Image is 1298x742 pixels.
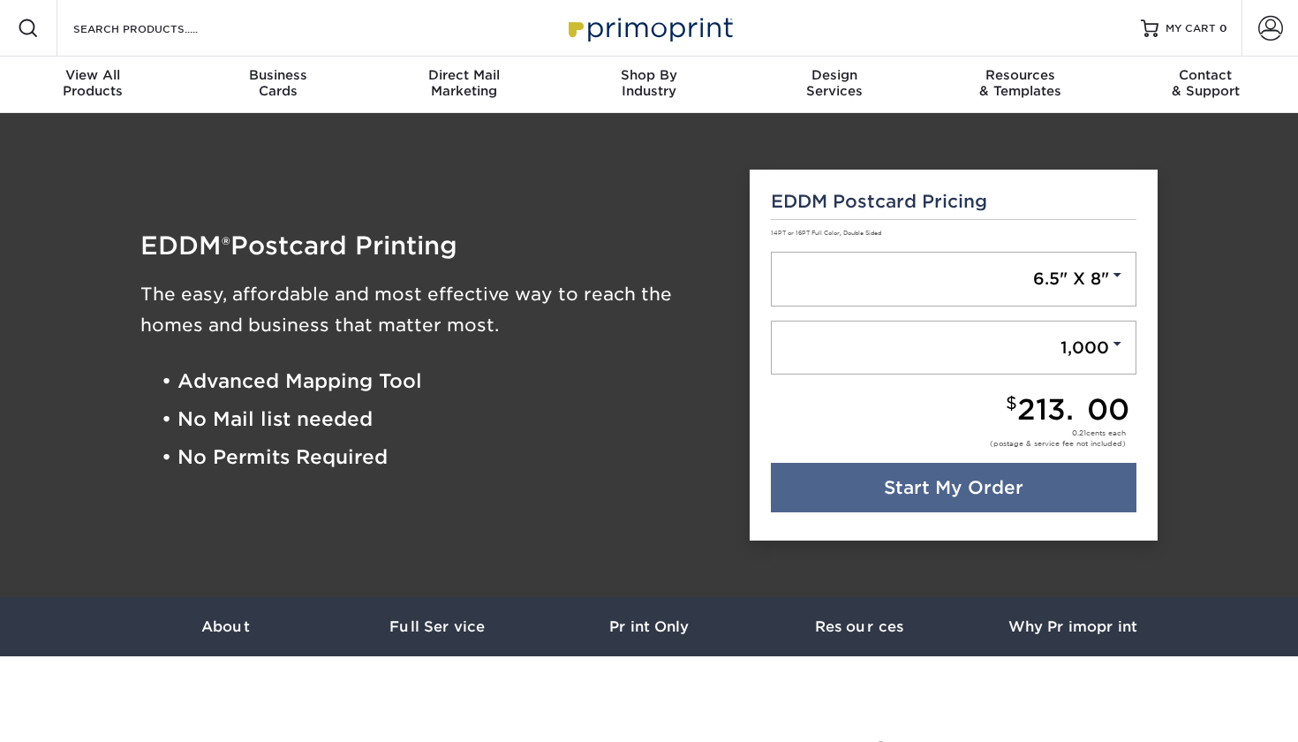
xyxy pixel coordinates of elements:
input: SEARCH PRODUCTS..... [72,18,244,39]
li: • No Mail list needed [162,400,723,438]
a: Start My Order [771,463,1137,512]
div: Marketing [371,67,556,99]
span: Shop By [556,67,742,83]
div: cents each (postage & service fee not included) [990,428,1126,449]
div: & Templates [927,67,1113,99]
div: Cards [185,67,371,99]
h3: Why Primoprint [967,618,1179,635]
div: Industry [556,67,742,99]
li: • No Permits Required [162,439,723,477]
a: BusinessCards [185,57,371,113]
span: 0 [1219,22,1227,34]
span: Direct Mail [371,67,556,83]
div: Services [742,67,927,99]
a: Resources& Templates [927,57,1113,113]
a: About [119,597,331,656]
h3: Full Service [331,618,543,635]
span: Resources [927,67,1113,83]
span: 0.21 [1072,428,1086,437]
h3: The easy, affordable and most effective way to reach the homes and business that matter most. [140,279,723,341]
small: $ [1006,393,1017,413]
a: Why Primoprint [967,597,1179,656]
span: 213.00 [1017,392,1129,427]
img: Primoprint [561,9,737,47]
small: 14PT or 16PT Full Color, Double Sided [771,230,881,237]
li: • Advanced Mapping Tool [162,362,723,400]
h3: Resources [755,618,967,635]
a: 1,000 [771,321,1137,375]
a: Resources [755,597,967,656]
a: Shop ByIndustry [556,57,742,113]
a: Full Service [331,597,543,656]
a: Direct MailMarketing [371,57,556,113]
a: DesignServices [742,57,927,113]
a: Contact& Support [1113,57,1298,113]
span: Design [742,67,927,83]
span: MY CART [1166,21,1216,36]
span: Contact [1113,67,1298,83]
span: Business [185,67,371,83]
h3: Print Only [543,618,755,635]
div: & Support [1113,67,1298,99]
a: Print Only [543,597,755,656]
span: ® [222,232,230,258]
h3: About [119,618,331,635]
a: 6.5" X 8" [771,252,1137,307]
h5: EDDM Postcard Pricing [771,191,1137,212]
h1: EDDM Postcard Printing [140,233,723,258]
